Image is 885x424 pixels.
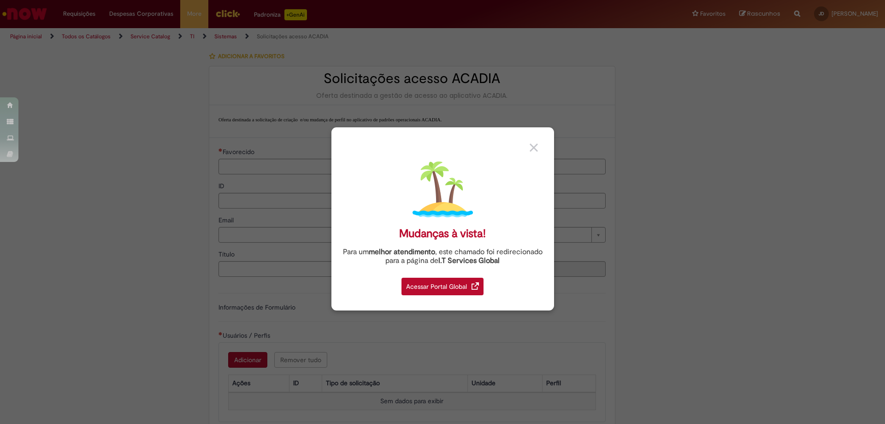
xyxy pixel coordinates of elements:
[472,282,479,290] img: redirect_link.png
[413,159,473,220] img: island.png
[438,251,500,265] a: I.T Services Global
[401,278,484,295] div: Acessar Portal Global
[369,247,435,257] strong: melhor atendimento
[530,143,538,152] img: close_button_grey.png
[338,248,547,265] div: Para um , este chamado foi redirecionado para a página de
[399,227,486,240] div: Mudanças à vista!
[401,273,484,295] a: Acessar Portal Global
